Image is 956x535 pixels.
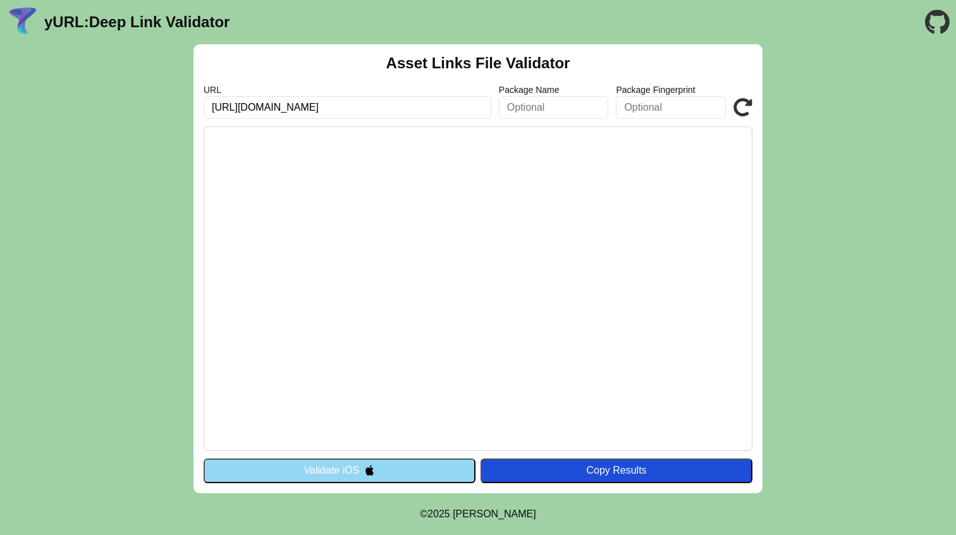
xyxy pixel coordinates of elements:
[386,54,570,72] h2: Asset Links File Validator
[616,96,726,119] input: Optional
[204,96,491,119] input: Required
[453,508,536,519] a: Michael Ibragimchayev's Personal Site
[204,458,475,483] button: Validate iOS
[204,85,491,95] label: URL
[427,508,450,519] span: 2025
[6,6,39,39] img: yURL Logo
[499,85,609,95] label: Package Name
[499,96,609,119] input: Optional
[487,465,746,476] div: Copy Results
[420,493,536,535] footer: ©
[616,85,726,95] label: Package Fingerprint
[44,13,230,31] a: yURL:Deep Link Validator
[364,465,375,476] img: appleIcon.svg
[481,458,752,483] button: Copy Results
